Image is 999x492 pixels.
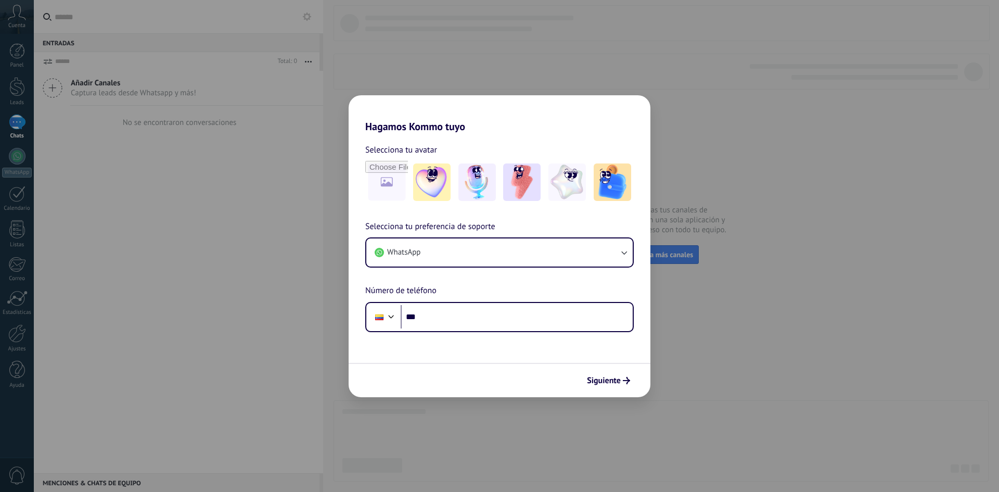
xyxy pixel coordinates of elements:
span: Número de teléfono [365,284,437,298]
img: -4.jpeg [548,163,586,201]
span: Siguiente [587,377,621,384]
img: -1.jpeg [413,163,451,201]
button: WhatsApp [366,238,633,267]
span: Selecciona tu avatar [365,143,437,157]
span: WhatsApp [387,247,420,258]
img: -5.jpeg [594,163,631,201]
h2: Hagamos Kommo tuyo [349,95,650,133]
span: Selecciona tu preferencia de soporte [365,220,495,234]
div: Colombia: + 57 [369,306,389,328]
img: -2.jpeg [458,163,496,201]
button: Siguiente [582,372,635,389]
img: -3.jpeg [503,163,541,201]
